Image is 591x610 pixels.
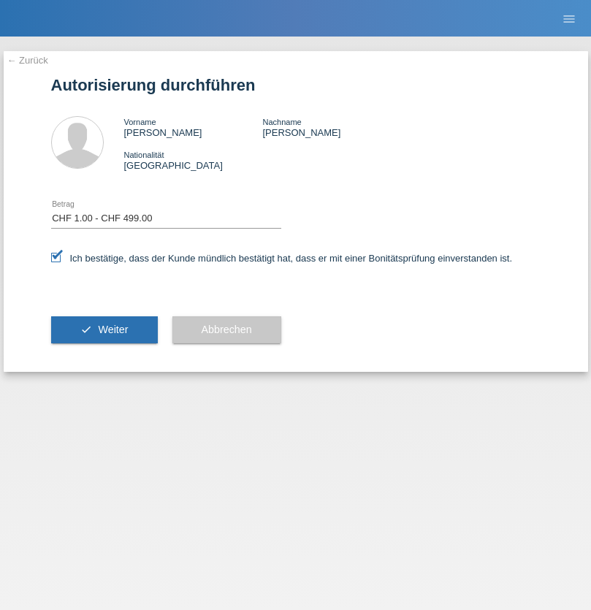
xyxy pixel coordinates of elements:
[124,118,156,126] span: Vorname
[124,149,263,171] div: [GEOGRAPHIC_DATA]
[80,324,92,335] i: check
[172,316,281,344] button: Abbrechen
[554,14,584,23] a: menu
[51,76,541,94] h1: Autorisierung durchführen
[98,324,128,335] span: Weiter
[124,116,263,138] div: [PERSON_NAME]
[562,12,576,26] i: menu
[262,116,401,138] div: [PERSON_NAME]
[51,253,513,264] label: Ich bestätige, dass der Kunde mündlich bestätigt hat, dass er mit einer Bonitätsprüfung einversta...
[7,55,48,66] a: ← Zurück
[262,118,301,126] span: Nachname
[51,316,158,344] button: check Weiter
[202,324,252,335] span: Abbrechen
[124,150,164,159] span: Nationalität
